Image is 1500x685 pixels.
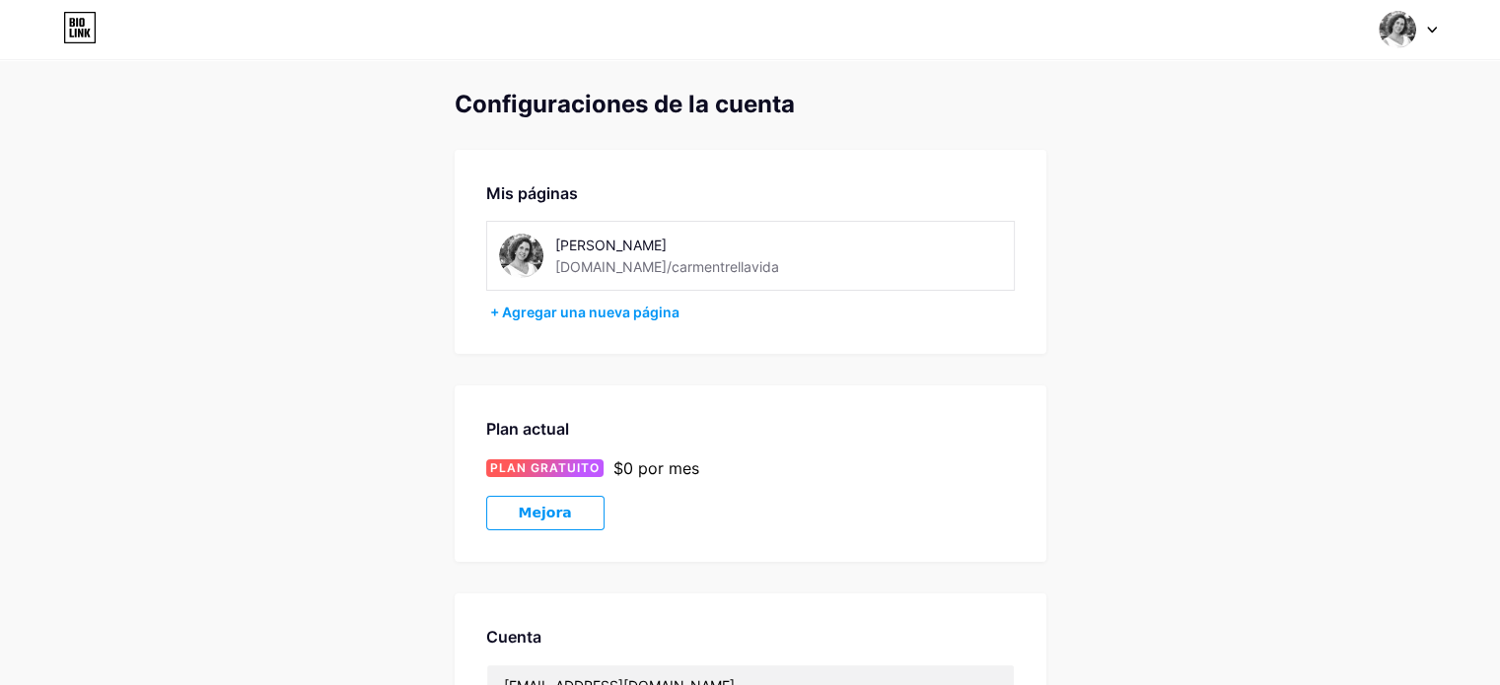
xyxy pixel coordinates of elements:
[613,458,699,478] font: $0 por mes
[486,627,541,647] font: Cuenta
[519,505,572,520] font: Mejora
[490,304,679,320] font: + Agregar una nueva página
[486,183,578,203] font: Mis páginas
[555,237,667,253] font: [PERSON_NAME]
[486,419,569,439] font: Plan actual
[555,258,779,275] font: [DOMAIN_NAME]/carmentrellavida
[499,234,543,278] img: carmentrellavida
[455,90,795,118] font: Configuraciones de la cuenta
[486,496,605,530] button: Mejora
[1379,11,1416,48] img: Carmen Trella Vida
[490,460,600,475] font: PLAN GRATUITO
